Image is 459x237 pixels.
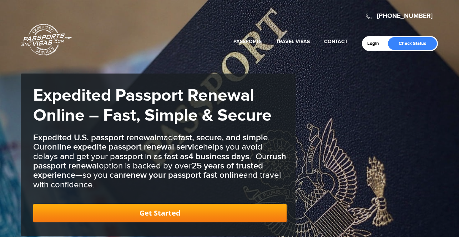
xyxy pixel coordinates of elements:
b: Expedited U.S. passport renewal [33,132,157,143]
a: Login [367,41,384,46]
b: renew your passport fast online [123,170,243,180]
a: [PHONE_NUMBER] [377,12,433,20]
a: Check Status [388,37,437,50]
a: Get Started [33,204,287,222]
b: fast, secure, and simple [178,132,268,143]
b: online expedite passport renewal service [47,142,203,152]
a: Passports & [DOMAIN_NAME] [21,24,72,56]
a: Travel Visas [276,39,310,45]
b: 4 business days [188,151,249,162]
b: rush passport renewal [33,151,286,171]
a: Passports [233,39,262,45]
a: Contact [324,39,348,45]
strong: Expedited Passport Renewal Online – Fast, Simple & Secure [33,85,272,126]
h3: made . Our helps you avoid delays and get your passport in as fast as . Our option is backed by o... [33,133,287,190]
b: 25 years of trusted experience [33,161,263,180]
